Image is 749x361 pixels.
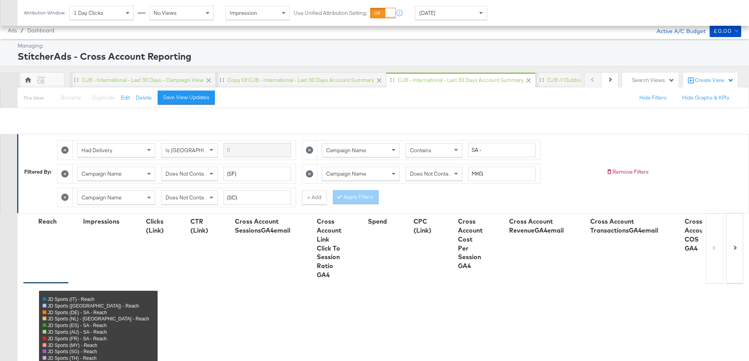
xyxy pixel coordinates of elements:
[61,94,81,101] span: Rename
[410,170,453,177] span: Does Not Contain
[326,147,366,154] span: Campaign Name
[48,297,94,302] span: JD Sports (IT) - Reach
[48,356,96,361] span: JD Sports (TH) - Reach
[419,9,435,16] span: [DATE]
[8,27,17,34] span: Ads
[414,217,431,235] div: CPC (Link)
[390,78,394,82] div: Drag to reorder tab
[48,303,139,309] span: JD Sports ([GEOGRAPHIC_DATA]) - Reach
[48,349,97,354] span: JD Sports (SG) - Reach
[398,76,524,84] div: CJB - International - Last 30 days Account Summary
[23,95,44,101] div: This View:
[18,50,739,63] div: StitcherAds - Cross Account Reporting
[710,25,741,37] button: £0.00
[18,42,739,50] div: Managing:
[27,27,54,34] a: Dashboard
[38,217,57,226] div: Reach
[685,217,709,253] div: Cross Account COS GA4
[302,190,327,205] button: + Add
[235,217,290,235] div: Cross Account SessionsGA4email
[74,78,78,82] div: Drag to reorder tab
[227,76,374,84] div: Copy of CJB - International - Last 30 days Account Summary
[230,9,257,16] span: Impression
[294,9,367,17] label: Use Unified Attribution Setting:
[83,217,119,226] div: Impressions
[458,217,483,270] div: Cross Account Cost Per Session GA4
[82,76,204,84] div: CJB - International - Last 30 days - Campaign View
[368,217,387,226] div: Spend
[632,76,674,84] div: Search Views
[224,190,291,205] input: Enter a search term
[92,94,115,101] span: Duplicate
[48,316,149,322] span: JD Sports (NL) - [GEOGRAPHIC_DATA] - Reach
[163,94,209,101] div: Save View Updates
[154,9,177,16] span: No Views
[468,143,536,157] input: Enter a search term
[468,167,536,181] input: Enter a search term
[48,329,107,335] span: JD Sports (AU) - SA - Reach
[82,147,112,154] span: Had Delivery
[74,9,103,16] span: 1 Day Clicks
[17,27,27,34] span: /
[82,170,122,177] span: Campaign Name
[158,91,215,105] button: Save View Updates
[48,323,106,328] span: JD Sports (ES) - SA - Reach
[714,26,731,36] div: £0.00
[317,217,341,279] div: Cross Account Link Click To Session Ratio GA4
[639,94,667,101] button: Hide Filters
[326,170,366,177] span: Campaign Name
[48,310,107,315] span: JD Sports (DE) - SA - Reach
[590,217,658,235] div: Cross Account TransactionsGA4email
[410,147,431,154] span: Contains
[509,217,564,235] div: Cross Account RevenueGA4email
[606,168,649,176] button: Remove Filters
[547,76,587,84] div: CJB // Outdoors
[695,76,734,84] div: Create View
[220,78,224,82] div: Drag to reorder tab
[48,336,106,341] span: JD Sports (FR) - SA - Reach
[37,78,44,85] div: CB
[190,217,208,235] div: CTR (Link)
[48,343,97,348] span: JD Sports (MY) - Reach
[24,168,51,176] div: Filtered By:
[224,143,291,157] input: Enter a search term
[648,25,706,36] div: Active A/C Budget
[165,194,208,201] span: Does Not Contain
[224,167,291,181] input: Enter a search term
[121,94,130,101] button: Edit
[136,94,152,101] button: Delete
[165,147,225,154] span: Is [GEOGRAPHIC_DATA]
[165,170,208,177] span: Does Not Contain
[23,10,66,16] div: Attribution Window:
[146,217,164,235] div: Clicks (Link)
[682,94,729,101] button: Hide Graphs & KPIs
[540,78,544,82] div: Drag to reorder tab
[82,194,122,201] span: Campaign Name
